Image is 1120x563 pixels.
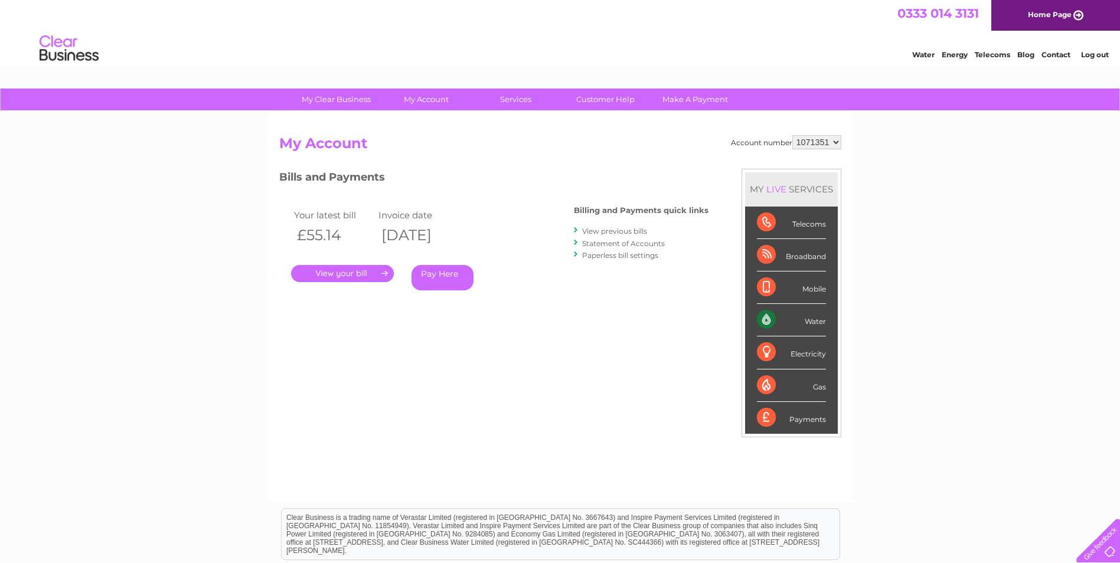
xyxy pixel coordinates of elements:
[757,336,826,369] div: Electricity
[1081,50,1109,59] a: Log out
[757,271,826,304] div: Mobile
[291,265,394,282] a: .
[757,369,826,402] div: Gas
[291,207,376,223] td: Your latest bill
[412,265,474,290] a: Pay Here
[745,172,838,206] div: MY SERVICES
[582,251,658,260] a: Paperless bill settings
[291,223,376,247] th: £55.14
[942,50,968,59] a: Energy
[757,402,826,434] div: Payments
[39,31,99,67] img: logo.png
[757,207,826,239] div: Telecoms
[646,89,744,110] a: Make A Payment
[557,89,654,110] a: Customer Help
[975,50,1010,59] a: Telecoms
[912,50,935,59] a: Water
[757,304,826,336] div: Water
[574,206,708,215] h4: Billing and Payments quick links
[375,223,461,247] th: [DATE]
[279,169,708,189] h3: Bills and Payments
[282,6,840,57] div: Clear Business is a trading name of Verastar Limited (registered in [GEOGRAPHIC_DATA] No. 3667643...
[731,135,841,149] div: Account number
[582,227,647,235] a: View previous bills
[757,239,826,271] div: Broadband
[375,207,461,223] td: Invoice date
[582,239,665,248] a: Statement of Accounts
[897,6,979,21] a: 0333 014 3131
[467,89,564,110] a: Services
[1017,50,1034,59] a: Blog
[288,89,385,110] a: My Clear Business
[1041,50,1070,59] a: Contact
[279,135,841,158] h2: My Account
[764,184,789,195] div: LIVE
[377,89,475,110] a: My Account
